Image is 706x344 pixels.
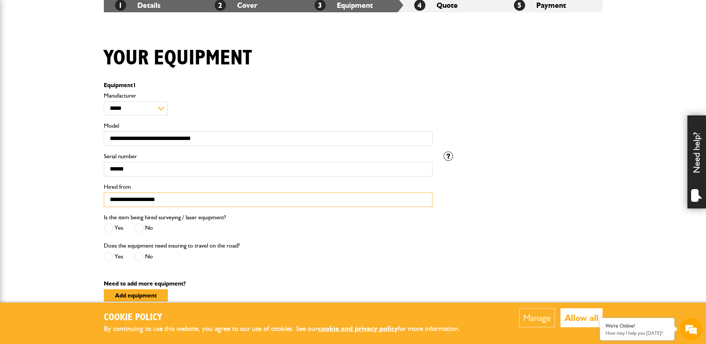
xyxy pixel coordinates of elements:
[606,330,669,336] p: How may I help you today?
[104,223,123,233] label: Yes
[104,184,432,190] label: Hired from
[687,115,706,208] div: Need help?
[104,243,240,249] label: Does the equipment need insuring to travel on the road?
[606,323,669,329] div: We're Online!
[10,69,136,85] input: Enter your last name
[104,46,252,71] h1: Your equipment
[10,113,136,129] input: Enter your phone number
[101,229,135,239] em: Start Chat
[133,82,136,89] span: 1
[115,1,160,10] a: 1Details
[134,252,153,261] label: No
[134,223,153,233] label: No
[122,4,140,22] div: Minimize live chat window
[104,93,432,99] label: Manufacturer
[318,324,398,333] a: cookie and privacy policy
[104,312,472,324] h2: Cookie Policy
[104,82,432,88] p: Equipment
[10,135,136,223] textarea: Type your message and hit 'Enter'
[104,323,472,335] p: By continuing to use this website, you agree to our use of cookies. See our for more information.
[104,123,432,129] label: Model
[519,308,555,327] button: Manage
[104,289,168,302] button: Add equipment
[215,1,258,10] a: 2Cover
[104,252,123,261] label: Yes
[10,91,136,107] input: Enter your email address
[39,42,125,51] div: Chat with us now
[104,214,226,220] label: Is the item being hired surveying / laser equipment?
[13,41,31,52] img: d_20077148190_company_1631870298795_20077148190
[560,308,603,327] button: Allow all
[104,281,603,287] p: Need to add more equipment?
[104,153,432,159] label: Serial number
